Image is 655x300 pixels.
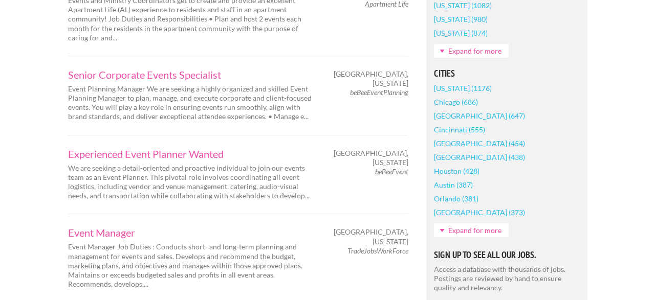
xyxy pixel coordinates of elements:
h5: Sign Up to See All Our Jobs. [434,250,580,260]
a: Austin (387) [434,178,473,192]
span: [GEOGRAPHIC_DATA], [US_STATE] [334,227,408,246]
a: [GEOGRAPHIC_DATA] (454) [434,136,525,150]
a: Houston (428) [434,164,479,178]
a: Orlando (381) [434,192,478,205]
h5: Cities [434,69,580,78]
span: [GEOGRAPHIC_DATA], [US_STATE] [334,149,408,167]
em: beBeeEvent [375,167,408,176]
a: Senior Corporate Events Specialist [68,70,319,80]
a: Experienced Event Planner Wanted [68,149,319,159]
a: Expand for more [434,44,509,58]
a: [GEOGRAPHIC_DATA] (373) [434,205,525,219]
a: [US_STATE] (980) [434,12,488,26]
em: beBeeEventPlanning [350,88,408,97]
p: Access a database with thousands of jobs. Postings are reviewed by hand to ensure quality and rel... [434,265,580,293]
span: [GEOGRAPHIC_DATA], [US_STATE] [334,70,408,88]
a: Expand for more [434,223,509,237]
p: Event Manager Job Duties : Conducts short- and long-term planning and management for events and s... [68,242,319,289]
a: [US_STATE] (1176) [434,81,492,95]
a: [US_STATE] (874) [434,26,488,40]
p: We are seeking a detail-oriented and proactive individual to join our events team as an Event Pla... [68,164,319,201]
p: Event Planning Manager We are seeking a highly organized and skilled Event Planning Manager to pl... [68,84,319,122]
a: [GEOGRAPHIC_DATA] (438) [434,150,525,164]
a: Cincinnati (555) [434,123,485,136]
a: Event Manager [68,227,319,238]
em: TradeJobsWorkForce [347,246,408,255]
a: Chicago (686) [434,95,478,109]
a: [GEOGRAPHIC_DATA] (647) [434,109,525,123]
